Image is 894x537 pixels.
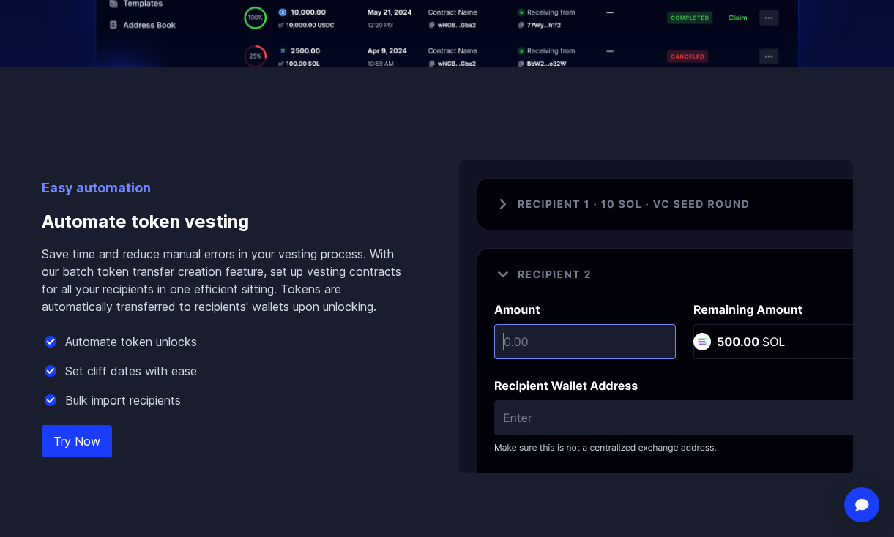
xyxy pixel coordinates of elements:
[459,160,853,473] img: Automate token vesting
[42,198,412,245] h3: Automate token vesting
[42,245,412,315] p: Save time and reduce manual errors in your vesting process. With our batch token transfer creatio...
[65,391,181,409] p: Bulk import recipients
[65,333,197,350] p: Automate token unlocks
[65,362,197,380] p: Set cliff dates with ease
[42,178,412,198] p: Easy automation
[844,487,879,522] div: Open Intercom Messenger
[42,425,112,457] a: Try Now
